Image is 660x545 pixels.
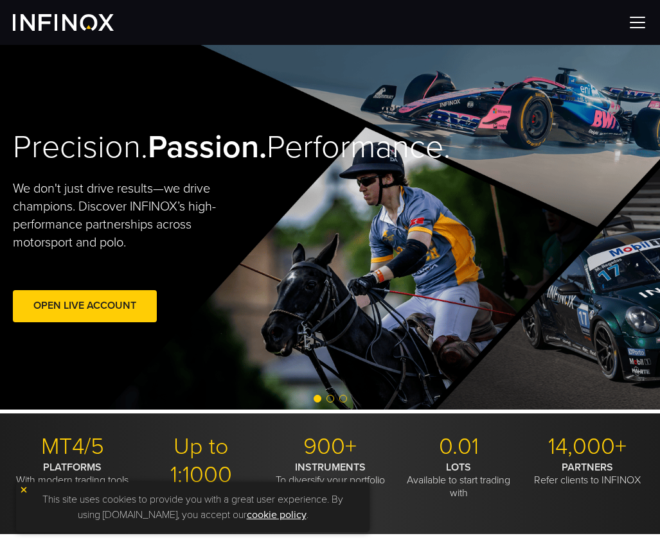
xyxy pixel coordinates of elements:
strong: LOTS [446,461,471,474]
p: Refer clients to INFINOX [528,461,647,487]
strong: INSTRUMENTS [295,461,366,474]
a: cookie policy [247,508,307,521]
p: To diversify your portfolio [271,461,389,487]
p: With modern trading tools [13,461,132,487]
p: This site uses cookies to provide you with a great user experience. By using [DOMAIN_NAME], you a... [22,489,363,526]
p: 0.01 [399,433,518,461]
p: We don't just drive results—we drive champions. Discover INFINOX’s high-performance partnerships ... [13,180,241,252]
strong: PLATFORMS [43,461,102,474]
p: 14,000+ [528,433,647,461]
strong: PARTNERS [562,461,613,474]
strong: Passion. [148,128,267,166]
a: Open Live Account [13,290,157,322]
p: Available to start trading with [399,461,518,499]
img: yellow close icon [19,485,28,494]
span: Go to slide 3 [339,395,347,402]
p: 900+ [271,433,389,461]
span: Go to slide 2 [326,395,334,402]
h2: Precision. Performance. [13,128,298,167]
p: MT4/5 [13,433,132,461]
span: Go to slide 1 [314,395,321,402]
p: Up to 1:1000 [141,433,260,489]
